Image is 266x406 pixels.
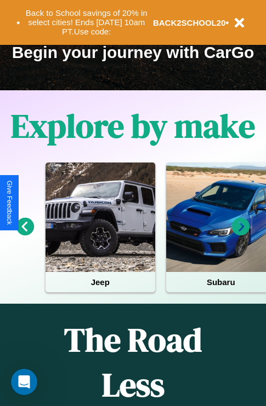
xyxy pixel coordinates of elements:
h4: Jeep [46,272,155,292]
button: Back to School savings of 20% in select cities! Ends [DATE] 10am PT.Use code: [20,5,153,39]
iframe: Intercom live chat [11,369,37,395]
h1: Explore by make [11,103,255,148]
div: Give Feedback [5,181,13,225]
b: BACK2SCHOOL20 [153,18,226,27]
